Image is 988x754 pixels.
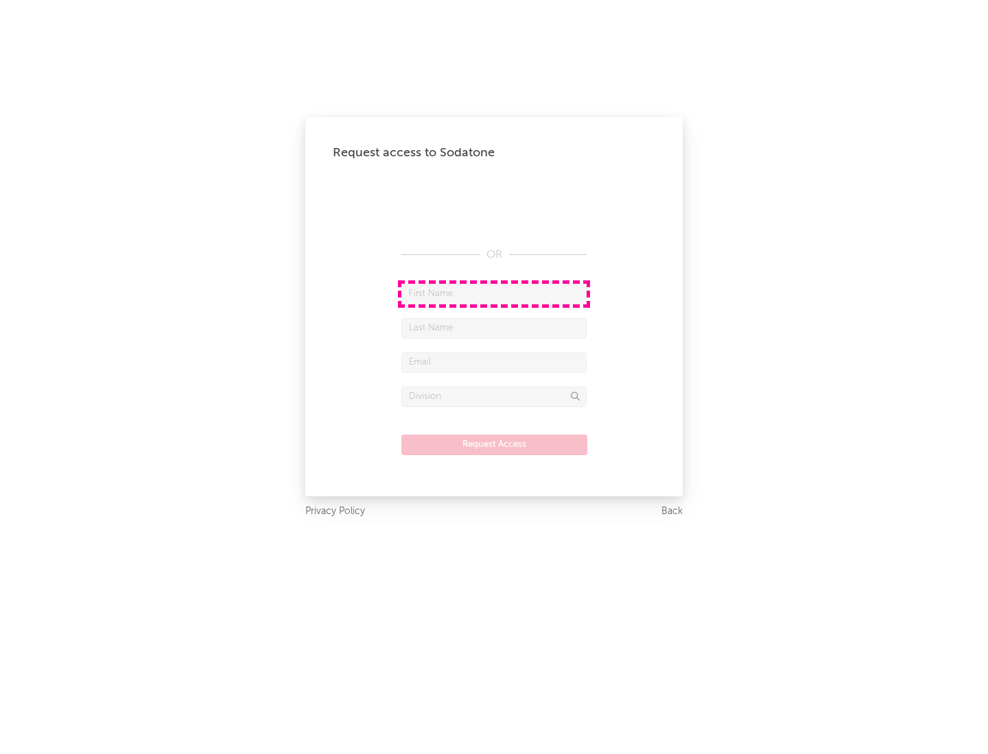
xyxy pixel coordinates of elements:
[401,352,587,373] input: Email
[661,503,683,520] a: Back
[333,145,655,161] div: Request access to Sodatone
[401,435,587,455] button: Request Access
[305,503,365,520] a: Privacy Policy
[401,284,587,304] input: First Name
[401,247,587,263] div: OR
[401,387,587,407] input: Division
[401,318,587,339] input: Last Name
